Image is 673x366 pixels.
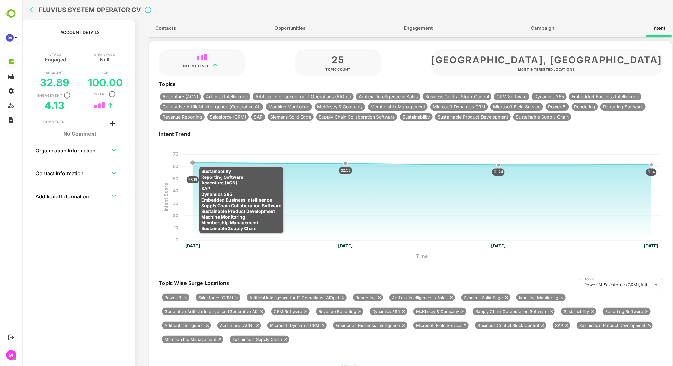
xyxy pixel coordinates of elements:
span: Accenture (ACN) [195,323,234,329]
span: Reporting Software [580,309,624,315]
div: Sustainable Supply Chain [208,336,267,343]
span: Sustainable Supply Chain [208,337,262,343]
span: Dynamics 365 [348,309,380,315]
span: Siemens Solid Edge [246,115,292,119]
span: Artificial Intelligence [140,323,184,329]
span: Rendering [549,105,576,109]
span: Artificial Intelligence in Sales [367,295,428,301]
span: Campaign [509,24,532,32]
span: Generative Artificial Intelligence (Generative AI) [140,309,238,315]
div: Sustainability [539,308,574,315]
button: Logout [7,333,15,342]
button: expand row [87,168,97,178]
button: expand row [87,145,97,155]
span: Embedded Business Intelligence [311,323,380,329]
div: Supply Chain Collaboration Software [451,308,533,315]
span: Accenture (ACN) [138,94,179,99]
div: Siemens Solid Edge [439,294,488,301]
div: Microsoft Field Service [391,322,446,329]
text: 20 [151,213,156,218]
table: collapsible table [13,142,103,211]
div: Membership Management [140,336,201,343]
p: Account Details [38,30,77,35]
label: Topic [562,276,572,282]
svg: Click to close Account details panel [122,6,130,14]
span: Generative Artificial Intelligence (Generative AI) [138,105,241,109]
text: Time [394,253,406,259]
h5: 4.13 [22,99,42,112]
div: Accenture (ACN) [195,322,239,329]
text: 0 [153,237,156,242]
th: Contact Information [13,165,81,181]
div: SAP [530,322,548,329]
h5: Null [78,56,87,61]
span: Sustainable Product Development [413,115,489,119]
span: Siemens Solid Edge [439,295,483,301]
span: Salesforce (CRM) [174,295,214,301]
h5: 32.89 [18,76,47,89]
div: INTENT LEVEL [161,64,187,68]
span: Business Central Stock Control [453,323,519,329]
div: CRM Software [249,308,287,315]
span: Artificial Intelligence for IT Operations (AIOps) [231,94,331,99]
span: Membership Management [140,337,196,343]
text: 50 [151,176,156,181]
span: Rendering [331,295,356,301]
div: Power BI,Salesforce (CRM),Artificial Intelligence for IT Operations (AIOps),Rendering,Artificial ... [558,279,640,291]
img: BambooboxLogoMark.f1c84d78b4c51b1a7b5f700c9845e183.svg [3,8,19,20]
span: Sustainable Supply Chain [491,115,549,119]
span: Microsoft Field Service [468,105,521,109]
span: Machine Monitoring [244,105,290,109]
h5: 100.00 [66,76,101,89]
span: CRM Software [472,94,507,99]
span: CRM Software [249,309,283,315]
button: back [6,5,16,15]
div: Topic Wise Surge Locations [137,279,207,291]
div: Business Central Stock Control [453,322,524,329]
text: 63.19 [166,177,175,182]
span: SAP [530,323,543,329]
span: Artificial Intelligence for IT Operations (AIOps) [225,295,320,301]
div: Revenue Reporting [294,308,341,315]
span: Power BI [140,295,163,301]
text: 40 [151,188,156,193]
span: McKinsey & Company [292,105,343,109]
span: Revenue Reporting [294,309,336,315]
div: Generative Artificial Intelligence (Generative AI) [140,308,243,315]
span: Microsoft Dynamics CRM [408,105,466,109]
div: Sustainable Product Development [554,322,631,329]
button: expand row [87,191,97,201]
span: Revenue Reporting [138,115,183,119]
h5: Engaged [22,56,44,61]
text: Intent Score [141,183,147,212]
span: Microsoft Dynamics CRM [245,323,300,329]
span: McKinsey & Company [391,309,439,315]
span: Business Central Stock Control [401,94,469,99]
text: 60 [151,164,156,169]
span: Membership Management [346,105,406,109]
span: Sustainability [378,115,410,119]
text: 62.53 [318,168,328,173]
div: Embedded Business Intelligence [311,322,385,329]
span: Sustainable Product Development [554,323,626,329]
text: [DATE] [163,243,178,248]
text: 70 [151,151,156,157]
span: Opportunities [252,24,283,32]
text: 10 [151,225,156,230]
span: Supply Chain Collaboration Software [451,309,528,315]
h1: No Comment [21,131,94,137]
th: Organisation Information [13,142,81,157]
span: Power BI [523,105,547,109]
span: Intent [631,24,644,32]
text: [DATE] [469,243,484,248]
div: Microsoft Dynamics CRM [245,322,304,329]
span: Embedded Business Intelligence [547,94,619,99]
div: full width tabs example [126,20,651,37]
span: SAP [229,115,243,119]
p: ICP [80,71,86,74]
p: Intent [71,93,85,96]
div: McKinsey & Company [391,308,444,315]
span: Reporting Software [578,105,624,109]
div: Reporting Software [580,308,628,315]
